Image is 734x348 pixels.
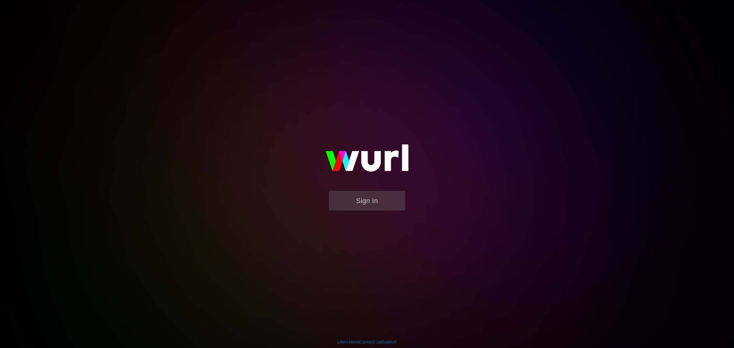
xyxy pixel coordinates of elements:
[360,339,381,344] a: Contact Us
[306,131,428,191] img: wurl-logo-on-black-223613ac3d8ba8fe6dc639794a292ebdb59501304c7dfd60c99c58986ef67473.svg
[337,339,397,345] div: | |
[329,191,405,211] button: Sign In
[337,339,359,344] a: Learn More
[382,339,397,344] a: Support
